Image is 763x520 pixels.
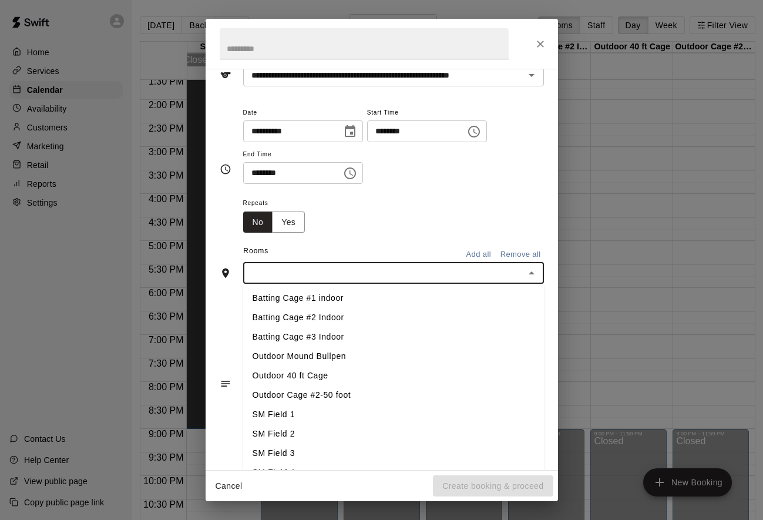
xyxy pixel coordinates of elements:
[243,366,544,385] li: Outdoor 40 ft Cage
[243,385,544,405] li: Outdoor Cage #2-50 foot
[220,267,231,279] svg: Rooms
[220,378,231,390] svg: Notes
[243,463,544,482] li: SM Field 4
[243,247,268,255] span: Rooms
[243,288,544,308] li: Batting Cage #1 indoor
[462,120,486,143] button: Choose time, selected time is 6:00 PM
[220,69,231,81] svg: Service
[210,475,248,497] button: Cancel
[243,444,544,463] li: SM Field 3
[220,163,231,175] svg: Timing
[498,246,544,264] button: Remove all
[367,105,487,121] span: Start Time
[338,162,362,185] button: Choose time, selected time is 8:00 PM
[243,212,305,233] div: outlined button group
[243,308,544,327] li: Batting Cage #2 Indoor
[272,212,305,233] button: Yes
[243,327,544,347] li: Batting Cage #3 Indoor
[530,33,551,55] button: Close
[243,105,363,121] span: Date
[243,147,363,163] span: End Time
[523,67,540,83] button: Open
[243,405,544,424] li: SM Field 1
[460,246,498,264] button: Add all
[523,265,540,281] button: Close
[243,347,544,366] li: Outdoor Mound Bullpen
[243,212,273,233] button: No
[243,424,544,444] li: SM Field 2
[243,196,315,212] span: Repeats
[338,120,362,143] button: Choose date, selected date is Sep 19, 2025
